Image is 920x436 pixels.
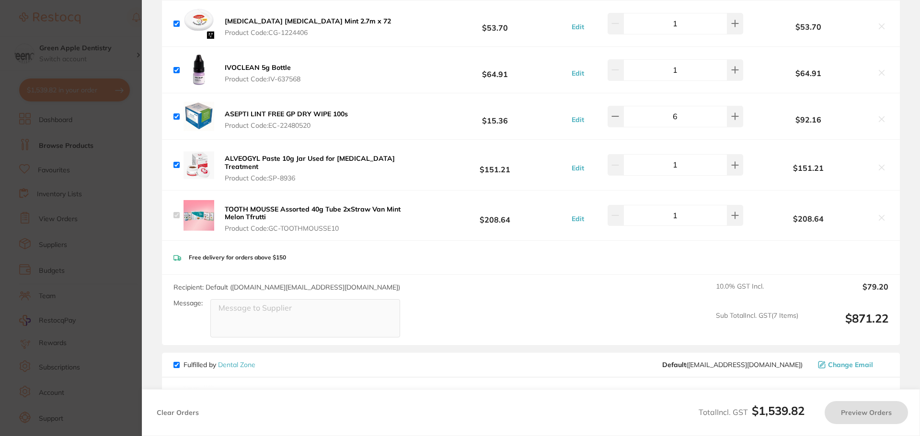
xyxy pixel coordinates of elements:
[424,15,566,33] b: $53.70
[699,407,805,417] span: Total Incl. GST
[424,108,566,125] b: $15.36
[225,205,401,221] b: TOOTH MOUSSE Assorted 40g Tube 2xStraw Van Mint Melon Tfrutti
[225,63,291,72] b: IVOCLEAN 5g Bottle
[662,361,803,369] span: hello@dentalzone.com.au
[222,63,303,83] button: IVOCLEAN 5g Bottle Product Code:IV-637568
[746,22,871,31] b: $53.70
[424,206,566,224] b: $208.64
[222,17,394,37] button: [MEDICAL_DATA] [MEDICAL_DATA] Mint 2.7m x 72 Product Code:CG-1224406
[746,115,871,124] b: $92.16
[222,110,351,130] button: ASEPTI LINT FREE GP DRY WIPE 100s Product Code:EC-22480520
[218,360,255,369] a: Dental Zone
[806,282,888,303] output: $79.20
[184,385,214,416] img: c25uc3k3ZQ
[189,254,286,261] p: Free delivery for orders above $150
[184,200,214,231] img: TU9VU1NFMTAuanBn
[746,214,871,223] b: $208.64
[746,69,871,78] b: $64.91
[222,205,424,233] button: TOOTH MOUSSE Assorted 40g Tube 2xStraw Van Mint Melon Tfrutti Product Code:GC-TOOTHMOUSSE10
[828,361,873,369] span: Change Email
[184,101,214,132] img: bWRnc2xrZQ
[154,401,202,424] button: Clear Orders
[225,174,421,182] span: Product Code: SP-8936
[184,8,214,39] img: NnZ0bWFzcA
[662,360,686,369] b: Default
[225,75,300,83] span: Product Code: IV-637568
[225,122,348,129] span: Product Code: EC-22480520
[569,69,587,78] button: Edit
[569,22,587,31] button: Edit
[424,156,566,174] b: $151.21
[716,312,798,338] span: Sub Total Incl. GST ( 7 Items)
[173,299,203,307] label: Message:
[225,17,391,25] b: [MEDICAL_DATA] [MEDICAL_DATA] Mint 2.7m x 72
[752,403,805,418] b: $1,539.82
[184,150,214,180] img: ODQzbjhzeQ
[815,360,888,369] button: Change Email
[716,282,798,303] span: 10.0 % GST Incl.
[173,283,400,291] span: Recipient: Default ( [DOMAIN_NAME][EMAIL_ADDRESS][DOMAIN_NAME] )
[225,29,391,36] span: Product Code: CG-1224406
[569,115,587,124] button: Edit
[225,154,395,170] b: ALVEOGYL Paste 10g Jar Used for [MEDICAL_DATA] Treatment
[825,401,908,424] button: Preview Orders
[569,164,587,172] button: Edit
[424,61,566,79] b: $64.91
[806,312,888,338] output: $871.22
[222,154,424,182] button: ALVEOGYL Paste 10g Jar Used for [MEDICAL_DATA] Treatment Product Code:SP-8936
[225,224,421,232] span: Product Code: GC-TOOTHMOUSSE10
[569,214,587,223] button: Edit
[225,110,348,118] b: ASEPTI LINT FREE GP DRY WIPE 100s
[746,164,871,172] b: $151.21
[184,55,214,85] img: ZXdoZzBuYg
[184,361,255,369] p: Fulfilled by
